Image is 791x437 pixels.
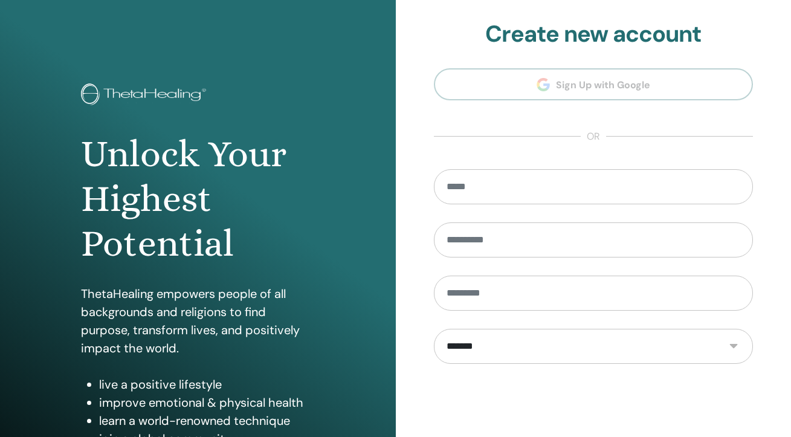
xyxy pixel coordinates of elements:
[81,132,314,267] h1: Unlock Your Highest Potential
[581,129,606,144] span: or
[99,412,314,430] li: learn a world-renowned technique
[502,382,685,429] iframe: reCAPTCHA
[434,21,754,48] h2: Create new account
[81,285,314,357] p: ThetaHealing empowers people of all backgrounds and religions to find purpose, transform lives, a...
[99,393,314,412] li: improve emotional & physical health
[99,375,314,393] li: live a positive lifestyle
